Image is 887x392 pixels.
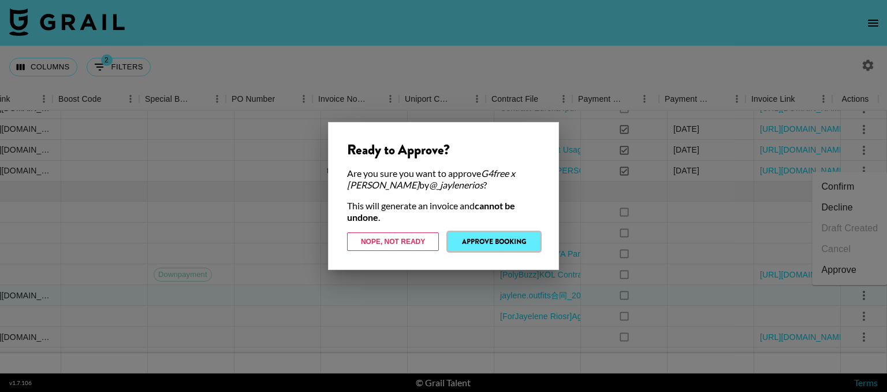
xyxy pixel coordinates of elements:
[347,141,540,158] div: Ready to Approve?
[429,179,483,190] em: @ _jaylenerios
[448,232,540,251] button: Approve Booking
[347,232,439,251] button: Nope, Not Ready
[347,200,515,223] strong: cannot be undone
[347,168,515,190] em: G4free x [PERSON_NAME]
[347,168,540,191] div: Are you sure you want to approve by ?
[347,200,540,223] div: This will generate an invoice and .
